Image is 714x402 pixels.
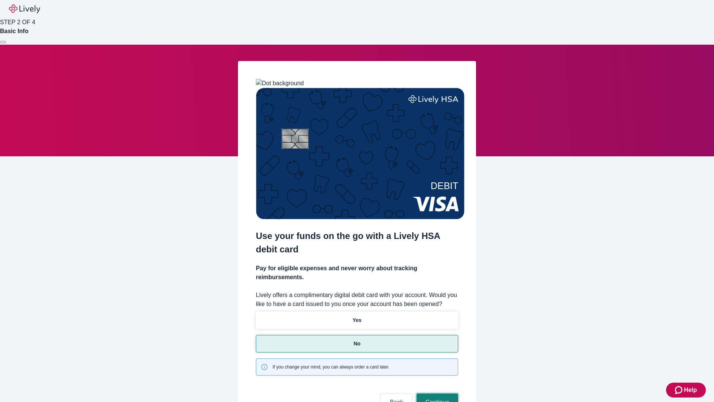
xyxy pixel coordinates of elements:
button: Yes [256,312,458,329]
img: Debit card [256,88,464,219]
h2: Use your funds on the go with a Lively HSA debit card [256,229,458,256]
span: Help [684,386,697,395]
span: If you change your mind, you can always order a card later. [273,364,389,370]
button: No [256,335,458,352]
img: Lively [9,4,40,13]
svg: Zendesk support icon [675,386,684,395]
img: Dot background [256,79,304,88]
label: Lively offers a complimentary digital debit card with your account. Would you like to have a card... [256,291,458,309]
h4: Pay for eligible expenses and never worry about tracking reimbursements. [256,264,458,282]
button: Zendesk support iconHelp [666,383,706,398]
p: Yes [353,316,361,324]
p: No [354,340,361,348]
